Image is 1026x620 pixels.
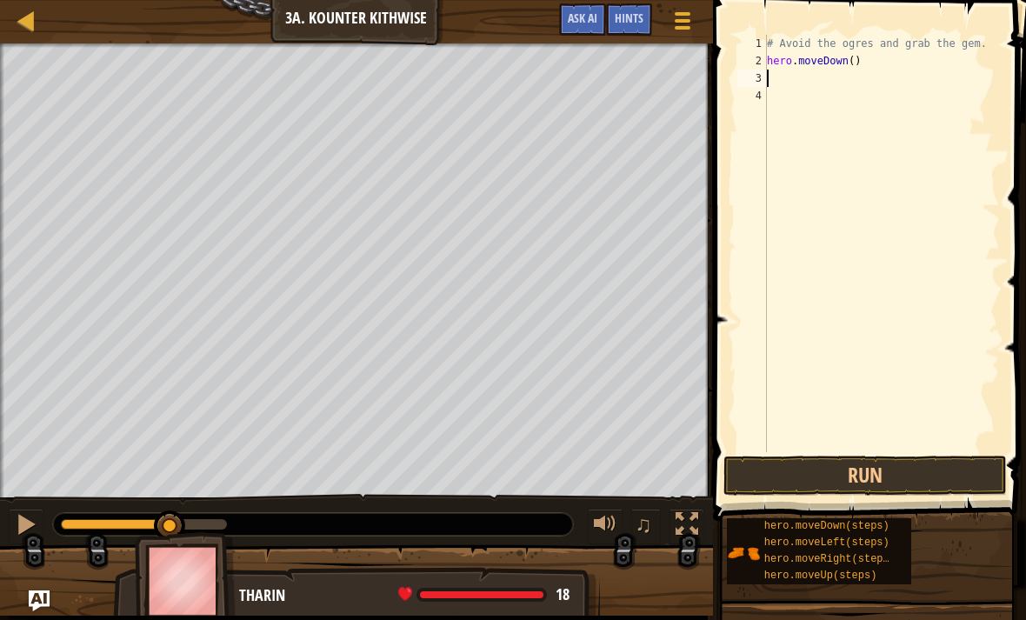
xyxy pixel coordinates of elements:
[764,537,889,549] span: hero.moveLeft(steps)
[737,70,767,87] div: 3
[727,537,760,570] img: portrait.png
[670,509,704,544] button: Toggle fullscreen
[9,509,43,544] button: ⌘ + P: Pause
[737,52,767,70] div: 2
[737,35,767,52] div: 1
[764,520,889,532] span: hero.moveDown(steps)
[764,553,896,565] span: hero.moveRight(steps)
[661,3,704,44] button: Show game menu
[556,583,570,605] span: 18
[737,87,767,104] div: 4
[723,456,1007,496] button: Run
[398,587,570,603] div: health: 18 / 18
[29,590,50,611] button: Ask AI
[764,570,877,582] span: hero.moveUp(steps)
[559,3,606,36] button: Ask AI
[239,584,583,607] div: Tharin
[631,509,661,544] button: ♫
[635,511,652,537] span: ♫
[615,10,643,26] span: Hints
[588,509,623,544] button: Adjust volume
[568,10,597,26] span: Ask AI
